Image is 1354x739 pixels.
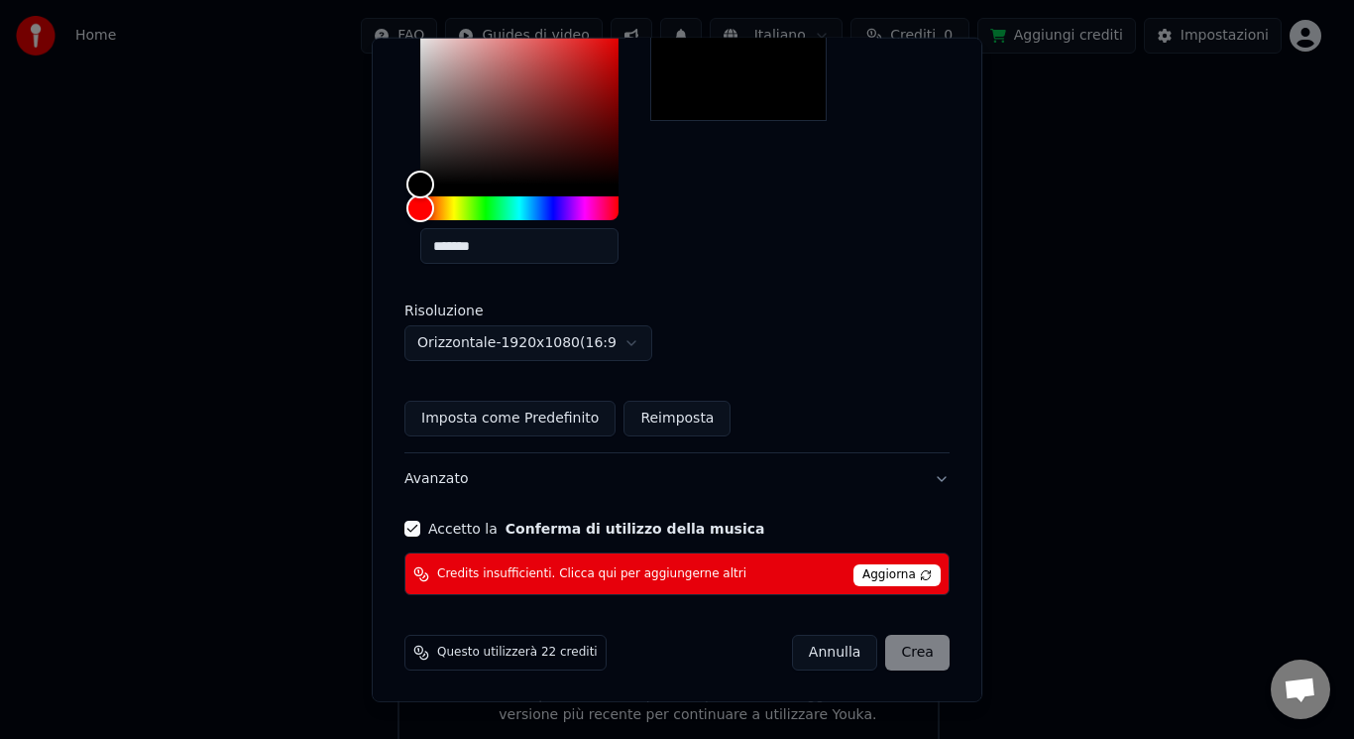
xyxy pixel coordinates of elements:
label: Accetto la [428,522,764,536]
button: Accetto la [506,522,765,536]
span: Questo utilizzerà 22 crediti [437,645,598,661]
span: Aggiorna [853,564,941,586]
button: Imposta come Predefinito [404,401,616,436]
button: Reimposta [623,401,731,436]
div: Hue [420,196,619,220]
div: Color [420,22,619,185]
label: Risoluzione [404,304,603,317]
button: Avanzato [404,453,950,505]
button: Annulla [792,635,878,671]
span: Credits insufficienti. Clicca qui per aggiungerne altri [437,566,746,582]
